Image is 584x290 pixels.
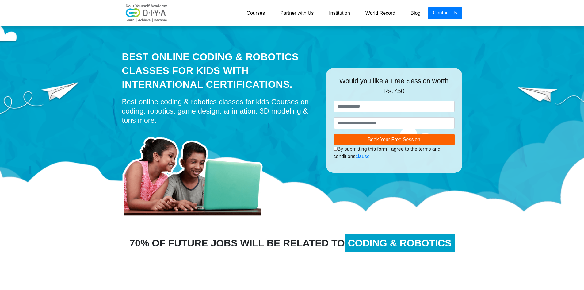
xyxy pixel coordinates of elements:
div: Best online coding & robotics classes for kids Courses on coding, robotics, game design, animatio... [122,97,317,125]
span: CODING & ROBOTICS [345,234,455,252]
div: Best Online Coding & Robotics Classes for kids with International Certifications. [122,50,317,91]
a: clause [356,154,370,159]
div: Would you like a Free Session worth Rs.750 [334,76,455,101]
a: Courses [239,7,273,19]
button: Book Your Free Session [334,134,455,145]
img: home-prod.png [122,128,269,217]
a: Contact Us [428,7,462,19]
span: Book Your Free Session [368,137,420,142]
a: Institution [321,7,357,19]
div: By submitting this form I agree to the terms and conditions [334,145,455,160]
img: logo-v2.png [122,4,171,22]
div: 70% OF FUTURE JOBS WILL BE RELATED TO [117,236,467,250]
a: Blog [403,7,428,19]
a: World Record [358,7,403,19]
a: Partner with Us [273,7,321,19]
